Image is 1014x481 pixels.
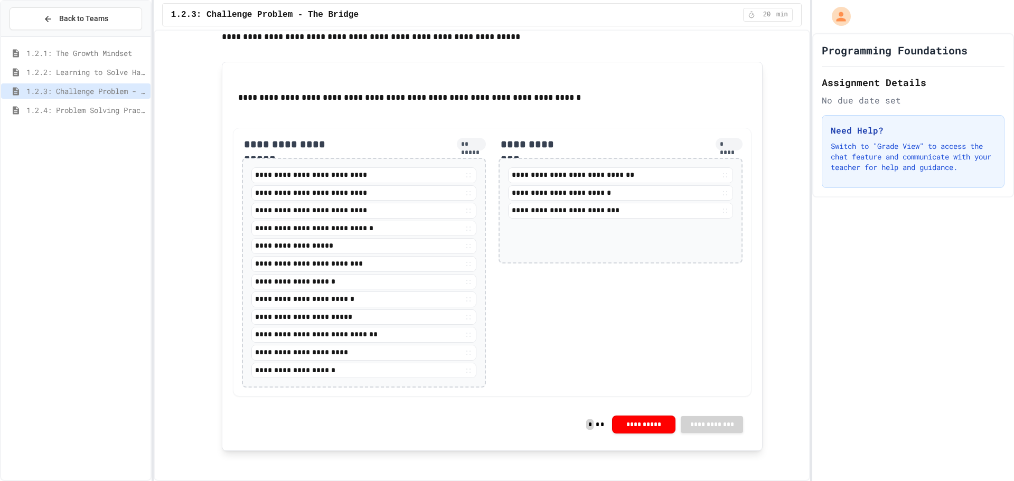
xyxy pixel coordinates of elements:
span: 1.2.1: The Growth Mindset [26,48,146,59]
span: 1.2.3: Challenge Problem - The Bridge [26,86,146,97]
span: Back to Teams [59,13,108,24]
div: No due date set [822,94,1004,107]
span: 1.2.4: Problem Solving Practice [26,105,146,116]
div: My Account [821,4,853,29]
span: 1.2.2: Learning to Solve Hard Problems [26,67,146,78]
span: min [776,11,788,19]
span: 1.2.3: Challenge Problem - The Bridge [171,8,359,21]
p: Switch to "Grade View" to access the chat feature and communicate with your teacher for help and ... [831,141,996,173]
h3: Need Help? [831,124,996,137]
h1: Programming Foundations [822,43,968,58]
span: 20 [758,11,775,19]
h2: Assignment Details [822,75,1004,90]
